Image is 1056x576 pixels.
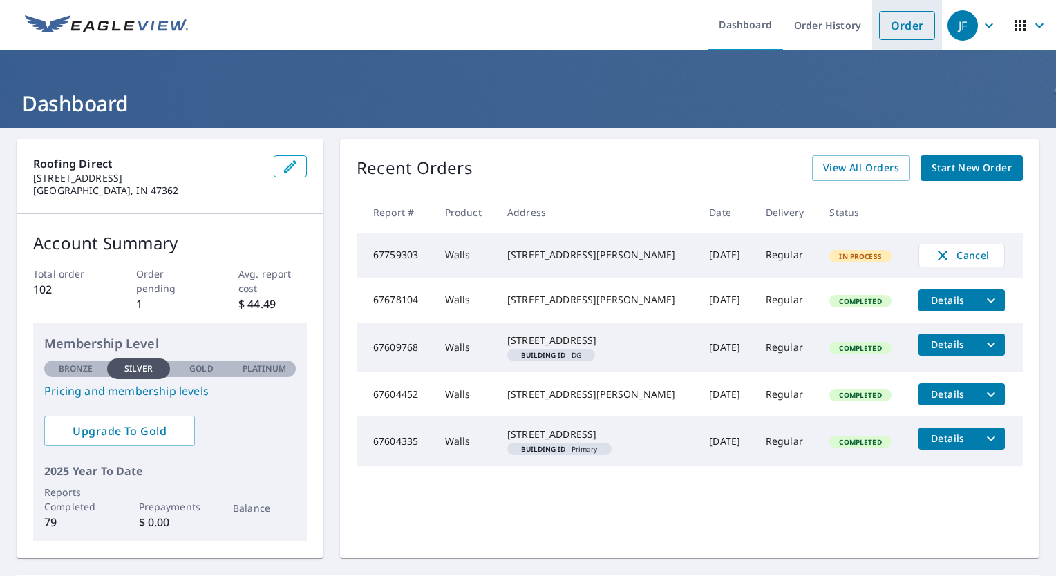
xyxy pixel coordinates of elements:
[33,281,102,298] p: 102
[947,10,978,41] div: JF
[977,383,1005,405] button: filesDropdownBtn-67604452
[823,160,899,177] span: View All Orders
[755,278,819,323] td: Regular
[357,192,434,233] th: Report #
[927,338,968,351] span: Details
[59,363,93,375] p: Bronze
[136,267,205,296] p: Order pending
[698,278,755,323] td: [DATE]
[507,293,687,307] div: [STREET_ADDRESS][PERSON_NAME]
[507,334,687,347] div: [STREET_ADDRESS]
[357,416,434,466] td: 67604335
[831,251,890,261] span: In Process
[33,155,263,172] p: Roofing Direct
[357,278,434,323] td: 67678104
[831,343,889,353] span: Completed
[507,248,687,262] div: [STREET_ADDRESS][PERSON_NAME]
[698,323,755,372] td: [DATE]
[44,383,296,399] a: Pricing and membership levels
[434,323,496,372] td: Walls
[812,155,910,181] a: View All Orders
[44,463,296,479] p: 2025 Year To Date
[918,334,977,356] button: detailsBtn-67609768
[755,416,819,466] td: Regular
[977,289,1005,311] button: filesDropdownBtn-67678104
[521,445,566,452] em: Building ID
[921,155,1023,181] a: Start New Order
[25,15,188,36] img: EV Logo
[818,192,907,233] th: Status
[434,233,496,278] td: Walls
[136,296,205,312] p: 1
[918,244,1005,267] button: Cancel
[918,428,977,450] button: detailsBtn-67604335
[434,192,496,233] th: Product
[513,352,590,358] span: DG
[513,445,606,452] span: Primary
[434,372,496,416] td: Walls
[879,11,935,40] a: Order
[139,514,202,530] p: $ 0.00
[755,323,819,372] td: Regular
[755,233,819,278] td: Regular
[698,233,755,278] td: [DATE]
[977,334,1005,356] button: filesDropdownBtn-67609768
[139,499,202,514] p: Prepayments
[698,192,755,233] th: Date
[933,247,990,264] span: Cancel
[932,160,1012,177] span: Start New Order
[238,267,307,296] p: Avg. report cost
[44,514,107,530] p: 79
[434,416,496,466] td: Walls
[831,390,889,400] span: Completed
[233,501,296,515] p: Balance
[434,278,496,323] td: Walls
[357,155,473,181] p: Recent Orders
[33,231,307,256] p: Account Summary
[918,289,977,311] button: detailsBtn-67678104
[44,334,296,353] p: Membership Level
[521,352,566,358] em: Building ID
[831,437,889,447] span: Completed
[977,428,1005,450] button: filesDropdownBtn-67604335
[33,267,102,281] p: Total order
[44,485,107,514] p: Reports Completed
[698,416,755,466] td: [DATE]
[243,363,286,375] p: Platinum
[831,296,889,306] span: Completed
[55,423,184,439] span: Upgrade To Gold
[927,387,968,401] span: Details
[44,416,195,446] a: Upgrade To Gold
[507,428,687,441] div: [STREET_ADDRESS]
[698,372,755,416] td: [DATE]
[238,296,307,312] p: $ 44.49
[189,363,213,375] p: Gold
[33,184,263,197] p: [GEOGRAPHIC_DATA], IN 47362
[357,323,434,372] td: 67609768
[927,294,968,307] span: Details
[755,192,819,233] th: Delivery
[755,372,819,416] td: Regular
[927,432,968,445] span: Details
[357,372,434,416] td: 67604452
[17,89,1039,117] h1: Dashboard
[124,363,153,375] p: Silver
[496,192,698,233] th: Address
[357,233,434,278] td: 67759303
[918,383,977,405] button: detailsBtn-67604452
[33,172,263,184] p: [STREET_ADDRESS]
[507,387,687,401] div: [STREET_ADDRESS][PERSON_NAME]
